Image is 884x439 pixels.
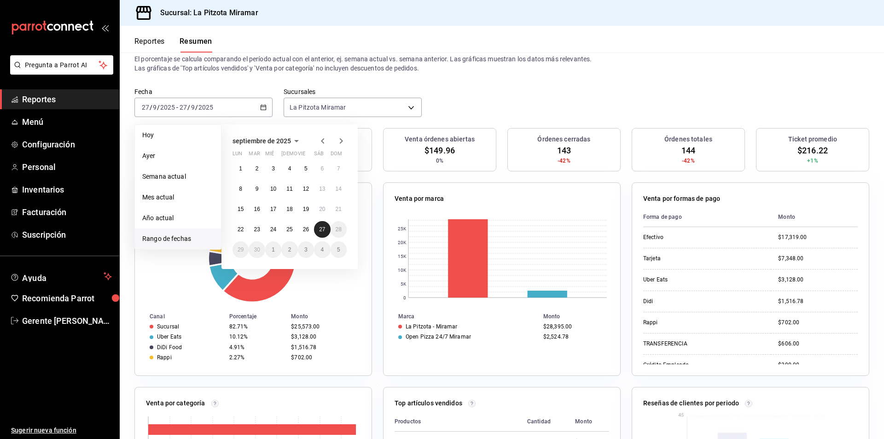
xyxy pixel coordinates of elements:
[398,268,407,273] text: 10K
[239,186,242,192] abbr: 8 de septiembre de 2025
[778,255,858,263] div: $7,348.00
[298,181,314,197] button: 12 de septiembre de 2025
[142,213,214,223] span: Año actual
[179,104,187,111] input: --
[272,246,275,253] abbr: 1 de octubre de 2025
[238,246,244,253] abbr: 29 de septiembre de 2025
[405,135,475,144] h3: Venta órdenes abiertas
[291,354,357,361] div: $702.00
[778,340,858,348] div: $606.00
[643,319,735,327] div: Rappi
[229,323,284,330] div: 82.71%
[249,160,265,177] button: 2 de septiembre de 2025
[336,226,342,233] abbr: 28 de septiembre de 2025
[406,334,471,340] div: Open Pizza 24/7 Miramar
[337,165,340,172] abbr: 7 de septiembre de 2025
[384,311,540,322] th: Marca
[291,344,357,351] div: $1,516.78
[286,206,292,212] abbr: 18 de septiembre de 2025
[331,241,347,258] button: 5 de octubre de 2025
[286,186,292,192] abbr: 11 de septiembre de 2025
[141,104,150,111] input: --
[265,160,281,177] button: 3 de septiembre de 2025
[134,88,273,95] label: Fecha
[425,144,455,157] span: $149.96
[134,37,212,53] div: navigation tabs
[395,412,520,432] th: Productos
[22,271,100,282] span: Ayuda
[520,412,568,432] th: Cantidad
[6,67,113,76] a: Pregunta a Parrot AI
[398,254,407,259] text: 15K
[557,144,571,157] span: 143
[298,241,314,258] button: 3 de octubre de 2025
[22,161,112,173] span: Personal
[681,144,695,157] span: 144
[304,246,308,253] abbr: 3 de octubre de 2025
[398,240,407,245] text: 20K
[643,298,735,305] div: Didi
[233,201,249,217] button: 15 de septiembre de 2025
[319,226,325,233] abbr: 27 de septiembre de 2025
[265,241,281,258] button: 1 de octubre de 2025
[304,165,308,172] abbr: 5 de septiembre de 2025
[284,88,422,95] label: Sucursales
[401,281,407,287] text: 5K
[314,201,330,217] button: 20 de septiembre de 2025
[198,104,214,111] input: ----
[142,151,214,161] span: Ayer
[153,7,258,18] h3: Sucursal: La Pitzota Miramar
[320,165,324,172] abbr: 6 de septiembre de 2025
[298,201,314,217] button: 19 de septiembre de 2025
[331,181,347,197] button: 14 de septiembre de 2025
[254,226,260,233] abbr: 23 de septiembre de 2025
[281,201,297,217] button: 18 de septiembre de 2025
[286,226,292,233] abbr: 25 de septiembre de 2025
[233,221,249,238] button: 22 de septiembre de 2025
[314,160,330,177] button: 6 de septiembre de 2025
[403,295,406,300] text: 0
[558,157,570,165] span: -42%
[778,361,858,369] div: $300.00
[568,412,609,432] th: Monto
[543,334,605,340] div: $2,524.78
[233,160,249,177] button: 1 de septiembre de 2025
[270,206,276,212] abbr: 17 de septiembre de 2025
[778,276,858,284] div: $3,128.00
[288,165,291,172] abbr: 4 de septiembre de 2025
[134,54,869,73] p: El porcentaje se calcula comparando el período actual con el anterior, ej. semana actual vs. sema...
[682,157,695,165] span: -42%
[157,104,160,111] span: /
[22,138,112,151] span: Configuración
[643,255,735,263] div: Tarjeta
[256,165,259,172] abbr: 2 de septiembre de 2025
[643,340,735,348] div: TRANSFERENCIA
[331,221,347,238] button: 28 de septiembre de 2025
[336,206,342,212] abbr: 21 de septiembre de 2025
[336,186,342,192] abbr: 14 de septiembre de 2025
[25,60,99,70] span: Pregunta a Parrot AI
[254,206,260,212] abbr: 16 de septiembre de 2025
[233,135,302,146] button: septiembre de 2025
[180,37,212,53] button: Resumen
[298,160,314,177] button: 5 de septiembre de 2025
[537,135,590,144] h3: Órdenes cerradas
[239,165,242,172] abbr: 1 de septiembre de 2025
[797,144,828,157] span: $216.22
[436,157,443,165] span: 0%
[331,201,347,217] button: 21 de septiembre de 2025
[191,104,195,111] input: --
[281,160,297,177] button: 4 de septiembre de 2025
[249,221,265,238] button: 23 de septiembre de 2025
[406,323,458,330] div: La Pitzota - Miramar
[643,194,720,204] p: Venta por formas de pago
[22,206,112,218] span: Facturación
[142,172,214,181] span: Semana actual
[298,221,314,238] button: 26 de septiembre de 2025
[807,157,818,165] span: +1%
[395,194,444,204] p: Venta por marca
[771,207,858,227] th: Monto
[22,292,112,304] span: Recomienda Parrot
[265,221,281,238] button: 24 de septiembre de 2025
[314,221,330,238] button: 27 de septiembre de 2025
